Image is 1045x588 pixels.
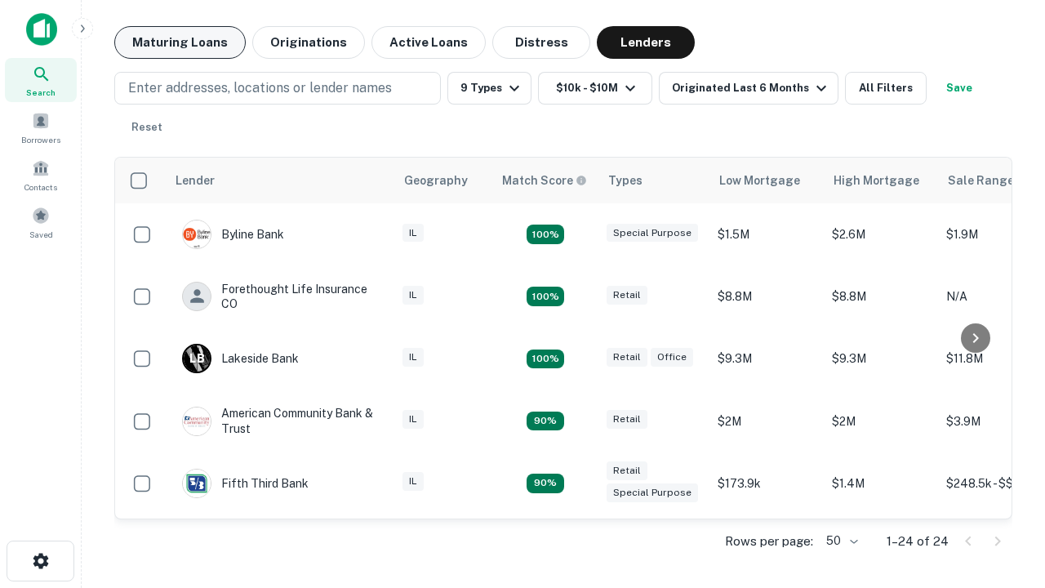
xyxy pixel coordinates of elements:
[114,26,246,59] button: Maturing Loans
[492,26,590,59] button: Distress
[402,410,424,429] div: IL
[176,171,215,190] div: Lender
[26,13,57,46] img: capitalize-icon.png
[402,286,424,305] div: IL
[824,390,938,452] td: $2M
[502,171,584,189] h6: Match Score
[824,327,938,390] td: $9.3M
[824,265,938,327] td: $8.8M
[709,390,824,452] td: $2M
[948,171,1014,190] div: Sale Range
[725,532,813,551] p: Rows per page:
[121,111,173,144] button: Reset
[26,86,56,99] span: Search
[527,412,564,431] div: Matching Properties: 2, hasApolloMatch: undefined
[183,220,211,248] img: picture
[5,105,77,149] a: Borrowers
[182,344,299,373] div: Lakeside Bank
[402,348,424,367] div: IL
[607,348,647,367] div: Retail
[659,72,838,105] button: Originated Last 6 Months
[183,470,211,497] img: picture
[834,171,919,190] div: High Mortgage
[607,483,698,502] div: Special Purpose
[709,514,824,577] td: $268k
[607,286,647,305] div: Retail
[5,153,77,197] a: Contacts
[29,228,53,241] span: Saved
[824,514,938,577] td: $268k
[402,472,424,491] div: IL
[182,469,309,498] div: Fifth Third Bank
[492,158,598,203] th: Capitalize uses an advanced AI algorithm to match your search with the best lender. The match sco...
[824,158,938,203] th: High Mortgage
[672,78,831,98] div: Originated Last 6 Months
[527,474,564,493] div: Matching Properties: 2, hasApolloMatch: undefined
[709,452,824,514] td: $173.9k
[820,529,860,553] div: 50
[597,26,695,59] button: Lenders
[394,158,492,203] th: Geography
[845,72,927,105] button: All Filters
[527,287,564,306] div: Matching Properties: 4, hasApolloMatch: undefined
[183,408,211,435] img: picture
[719,171,800,190] div: Low Mortgage
[598,158,709,203] th: Types
[5,200,77,244] a: Saved
[5,58,77,102] a: Search
[166,158,394,203] th: Lender
[447,72,531,105] button: 9 Types
[607,461,647,480] div: Retail
[182,282,378,311] div: Forethought Life Insurance CO
[608,171,643,190] div: Types
[651,348,693,367] div: Office
[404,171,468,190] div: Geography
[252,26,365,59] button: Originations
[538,72,652,105] button: $10k - $10M
[709,265,824,327] td: $8.8M
[709,203,824,265] td: $1.5M
[933,72,985,105] button: Save your search to get updates of matches that match your search criteria.
[887,532,949,551] p: 1–24 of 24
[502,171,587,189] div: Capitalize uses an advanced AI algorithm to match your search with the best lender. The match sco...
[371,26,486,59] button: Active Loans
[114,72,441,105] button: Enter addresses, locations or lender names
[24,180,57,194] span: Contacts
[527,225,564,244] div: Matching Properties: 3, hasApolloMatch: undefined
[963,457,1045,536] iframe: Chat Widget
[607,410,647,429] div: Retail
[709,158,824,203] th: Low Mortgage
[182,220,284,249] div: Byline Bank
[128,78,392,98] p: Enter addresses, locations or lender names
[402,224,424,243] div: IL
[527,350,564,369] div: Matching Properties: 3, hasApolloMatch: undefined
[709,327,824,390] td: $9.3M
[607,224,698,243] div: Special Purpose
[182,406,378,435] div: American Community Bank & Trust
[824,203,938,265] td: $2.6M
[824,452,938,514] td: $1.4M
[21,133,60,146] span: Borrowers
[189,350,204,367] p: L B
